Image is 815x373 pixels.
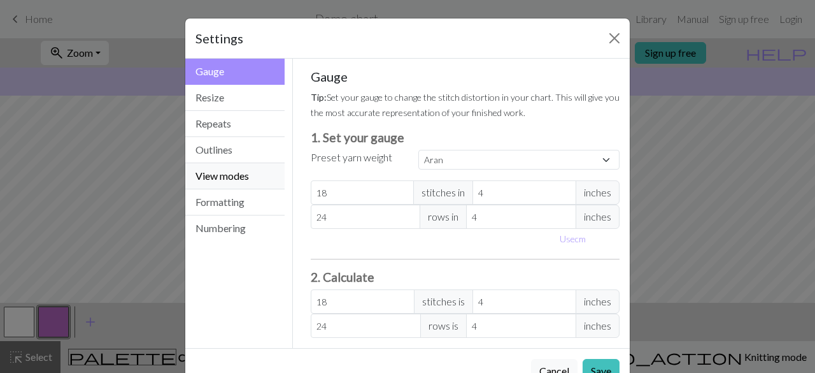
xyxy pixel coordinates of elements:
h5: Settings [195,29,243,48]
span: stitches is [414,289,473,314]
button: Gauge [185,59,285,85]
small: Set your gauge to change the stitch distortion in your chart. This will give you the most accurat... [311,92,620,118]
strong: Tip: [311,92,327,103]
button: Formatting [185,189,285,216]
h5: Gauge [311,69,620,84]
button: Outlines [185,137,285,163]
button: View modes [185,163,285,189]
span: inches [576,289,620,314]
h3: 1. Set your gauge [311,130,620,145]
button: Repeats [185,111,285,137]
button: Resize [185,85,285,111]
span: inches [576,314,620,338]
span: inches [576,180,620,205]
span: rows in [420,205,467,229]
button: Usecm [554,229,592,249]
button: Close [604,28,625,48]
h3: 2. Calculate [311,270,620,284]
span: rows is [420,314,467,338]
button: Numbering [185,216,285,241]
span: stitches in [413,180,473,205]
span: inches [576,205,620,229]
label: Preset yarn weight [311,150,392,165]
